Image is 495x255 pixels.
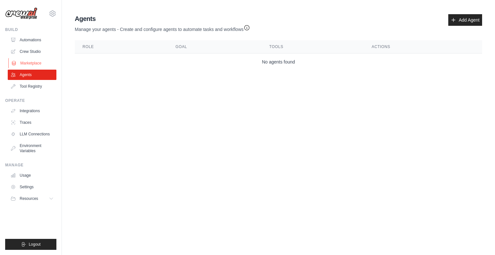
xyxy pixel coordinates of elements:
a: Agents [8,70,56,80]
img: Logo [5,7,37,20]
a: Tool Registry [8,81,56,92]
a: Add Agent [448,14,482,26]
p: Manage your agents - Create and configure agents to automate tasks and workflows [75,23,250,33]
a: Marketplace [8,58,57,68]
th: Tools [262,40,364,54]
div: Manage [5,162,56,168]
a: Crew Studio [8,46,56,57]
a: Integrations [8,106,56,116]
th: Actions [364,40,482,54]
th: Role [75,40,168,54]
th: Goal [168,40,262,54]
h2: Agents [75,14,250,23]
a: Automations [8,35,56,45]
a: LLM Connections [8,129,56,139]
span: Logout [29,242,41,247]
div: Build [5,27,56,32]
a: Settings [8,182,56,192]
span: Resources [20,196,38,201]
div: Operate [5,98,56,103]
button: Resources [8,193,56,204]
a: Environment Variables [8,141,56,156]
a: Traces [8,117,56,128]
button: Logout [5,239,56,250]
a: Usage [8,170,56,181]
td: No agents found [75,54,482,71]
